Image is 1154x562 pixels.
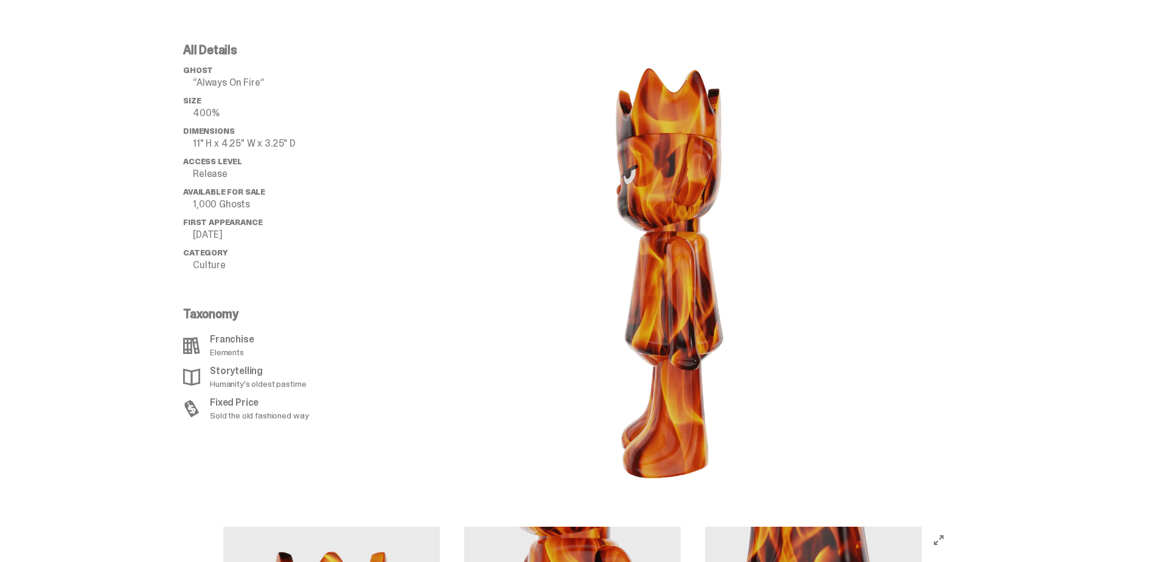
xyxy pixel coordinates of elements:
p: Culture [193,260,378,270]
span: Access Level [183,156,242,167]
p: 400% [193,108,378,118]
p: All Details [183,44,378,56]
span: Dimensions [183,126,234,136]
p: Elements [210,348,254,356]
p: Franchise [210,335,254,344]
p: Fixed Price [210,398,308,408]
span: Category [183,248,228,258]
span: ghost [183,65,213,75]
span: Size [183,95,201,106]
span: First Appearance [183,217,262,227]
p: Sold the old fashioned way [210,411,308,420]
p: Release [193,169,378,179]
p: 1,000 Ghosts [193,199,378,209]
p: Taxonomy [183,308,370,320]
span: Available for Sale [183,187,265,197]
p: 11" H x 4.25" W x 3.25" D [193,139,378,148]
p: Humanity's oldest pastime [210,380,307,388]
p: [DATE] [193,230,378,240]
button: View full-screen [931,533,946,547]
p: “Always On Fire” [193,78,378,88]
p: Storytelling [210,366,307,376]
